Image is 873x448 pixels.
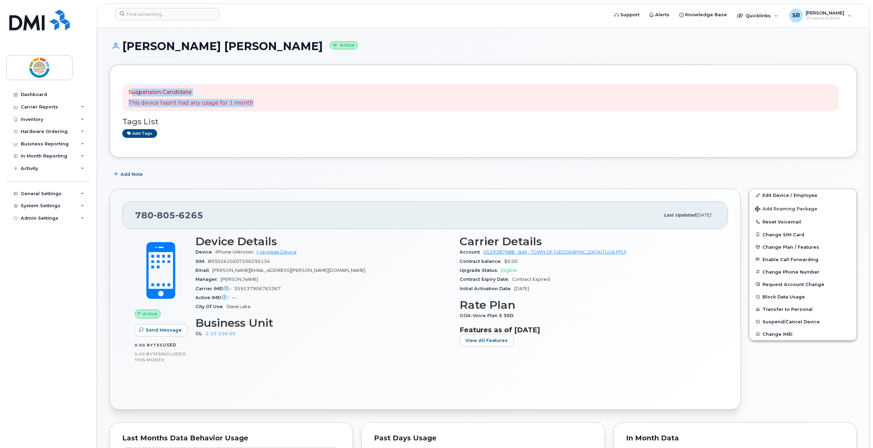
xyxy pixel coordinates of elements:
[460,334,514,346] button: View All Features
[195,304,226,309] span: City Of Use
[212,268,365,273] span: [PERSON_NAME][EMAIL_ADDRESS][PERSON_NAME][DOMAIN_NAME]
[175,210,203,220] span: 6265
[122,117,844,126] h3: Tags List
[466,337,508,344] span: View All Features
[749,303,856,315] button: Transfer to Personal
[195,286,234,291] span: Carrier IMEI
[762,319,820,324] span: Suspend/Cancel Device
[501,268,517,273] span: Eligible
[512,277,550,282] span: Contract Expired
[195,317,451,329] h3: Business Unit
[749,189,856,201] a: Edit Device / Employee
[122,129,157,138] a: Add tags
[504,259,518,264] span: $0.00
[205,331,236,336] a: 2-12-216-05
[109,168,149,180] button: Add Note
[749,228,856,241] button: Change SIM Card
[256,249,297,255] a: + Upgrade Device
[749,328,856,340] button: Change IMEI
[135,343,163,347] span: 0.00 Bytes
[749,216,856,228] button: Reset Voicemail
[755,206,817,213] span: Add Roaming Package
[195,331,205,336] span: GL
[195,295,232,300] span: Active IMEI
[749,253,856,266] button: Enable Call Forwarding
[135,210,203,220] span: 780
[749,278,856,290] button: Request Account Change
[128,88,253,96] p: Suspension Candidate
[460,268,501,273] span: Upgrade Status
[374,435,592,442] div: Past Days Usage
[143,311,157,317] span: Active
[514,286,529,291] span: [DATE]
[195,268,212,273] span: Email
[749,315,856,328] button: Suspend/Cancel Device
[122,435,340,442] div: Last Months Data Behavior Usage
[195,249,215,255] span: Device
[163,342,176,347] span: used
[195,259,208,264] span: SIM
[330,41,358,49] small: Active
[626,435,844,442] div: In Month Data
[109,40,857,52] h1: [PERSON_NAME] [PERSON_NAME]
[232,295,237,300] span: —
[121,171,143,178] span: Add Note
[460,326,716,334] h3: Features as of [DATE]
[221,277,258,282] span: [PERSON_NAME]
[695,212,711,218] span: [DATE]
[460,299,716,311] h3: Rate Plan
[460,235,716,248] h3: Carrier Details
[460,313,517,318] span: GOA-Voice Plan 5 30D
[208,259,270,264] span: 89302610207200295134
[460,249,483,255] span: Account
[749,290,856,303] button: Block Data Usage
[762,244,819,249] span: Change Plan / Features
[460,277,512,282] span: Contract Expiry Date
[460,286,514,291] span: Initial Activation Date
[195,235,451,248] h3: Device Details
[146,327,182,333] span: Send Message
[664,212,695,218] span: Last updated
[749,266,856,278] button: Change Phone Number
[749,241,856,253] button: Change Plan / Features
[749,201,856,216] button: Add Roaming Package
[128,99,253,107] p: This device hasn't had any usage for 1 month
[234,286,281,291] span: 359237906763367
[135,324,188,336] button: Send Message
[154,210,175,220] span: 805
[483,249,626,255] a: 0539387988 - Bell - TOWN OF [GEOGRAPHIC_DATA] (GOA PPU)
[460,259,504,264] span: Contract balance
[215,249,253,255] span: iPhone Unknown
[195,277,221,282] span: Manager
[226,304,251,309] span: Slave Lake
[762,257,818,262] span: Enable Call Forwarding
[135,352,161,356] span: 0.00 Bytes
